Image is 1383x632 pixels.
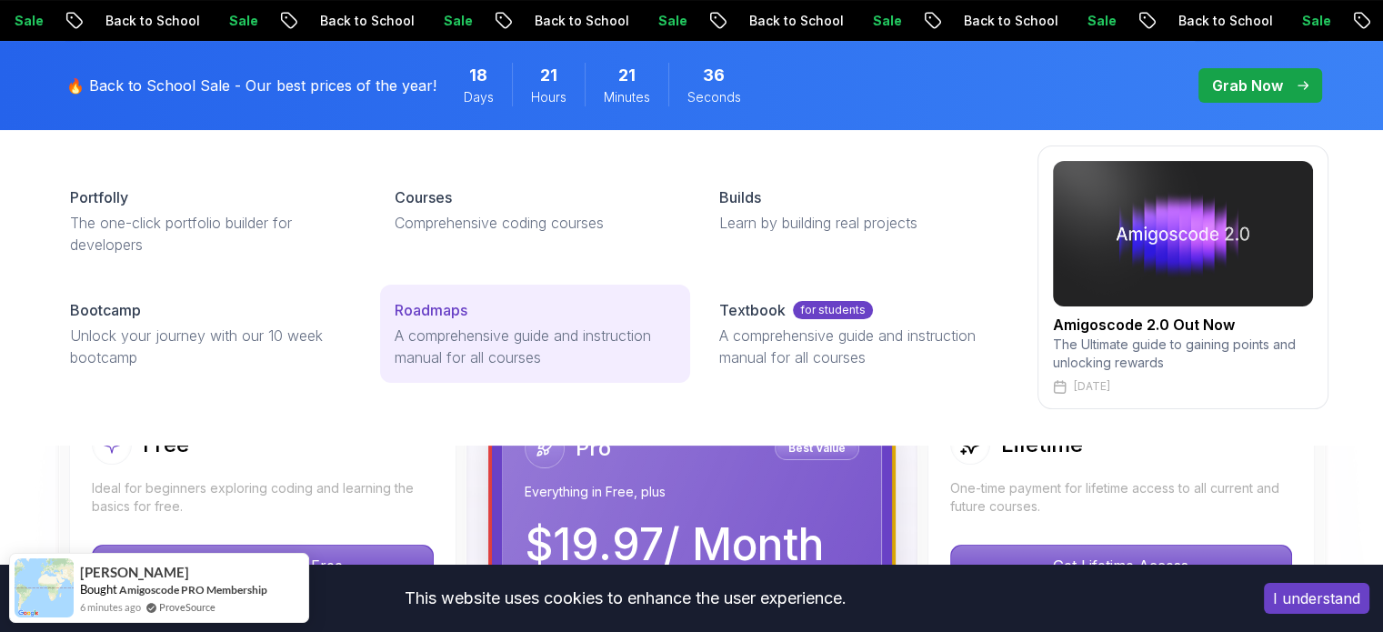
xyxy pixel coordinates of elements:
[1074,379,1110,394] p: [DATE]
[289,12,413,30] p: Back to School
[1057,12,1115,30] p: Sale
[705,172,1015,248] a: BuildsLearn by building real projects
[504,12,627,30] p: Back to School
[1212,75,1283,96] p: Grab Now
[618,63,636,88] span: 21 Minutes
[604,88,650,106] span: Minutes
[15,558,74,617] img: provesource social proof notification image
[525,523,824,567] p: $ 19.97 / Month
[703,63,725,88] span: 36 Seconds
[70,212,351,256] p: The one-click portfolio builder for developers
[464,88,494,106] span: Days
[92,479,434,516] p: Ideal for beginners exploring coding and learning the basics for free.
[950,545,1292,587] button: Get Lifetime Access
[1053,336,1313,372] p: The Ultimate guide to gaining points and unlocking rewards
[395,186,452,208] p: Courses
[55,285,366,383] a: BootcampUnlock your journey with our 10 week bootcamp
[70,186,128,208] p: Portfolly
[525,483,859,501] p: Everything in Free, plus
[719,325,1000,368] p: A comprehensive guide and instruction manual for all courses
[92,545,434,587] button: Start Learning for Free
[159,599,215,615] a: ProveSource
[951,546,1291,586] p: Get Lifetime Access
[933,12,1057,30] p: Back to School
[395,325,676,368] p: A comprehensive guide and instruction manual for all courses
[705,285,1015,383] a: Textbookfor studentsA comprehensive guide and instruction manual for all courses
[70,299,141,321] p: Bootcamp
[950,479,1292,516] p: One-time payment for lifetime access to all current and future courses.
[793,301,873,319] p: for students
[380,285,690,383] a: RoadmapsA comprehensive guide and instruction manual for all courses
[687,88,741,106] span: Seconds
[80,582,117,597] span: Bought
[395,299,467,321] p: Roadmaps
[718,12,842,30] p: Back to School
[1053,161,1313,306] img: amigoscode 2.0
[75,12,198,30] p: Back to School
[469,63,487,88] span: 18 Days
[1037,145,1328,409] a: amigoscode 2.0Amigoscode 2.0 Out NowThe Ultimate guide to gaining points and unlocking rewards[DATE]
[1147,12,1271,30] p: Back to School
[70,325,351,368] p: Unlock your journey with our 10 week bootcamp
[198,12,256,30] p: Sale
[950,557,1292,575] a: Get Lifetime Access
[80,565,189,580] span: [PERSON_NAME]
[540,63,557,88] span: 21 Hours
[719,299,786,321] p: Textbook
[576,434,611,463] h2: Pro
[777,439,857,457] p: Best Value
[66,75,436,96] p: 🔥 Back to School Sale - Our best prices of the year!
[413,12,471,30] p: Sale
[627,12,686,30] p: Sale
[55,172,366,270] a: PortfollyThe one-click portfolio builder for developers
[719,186,761,208] p: Builds
[1053,314,1313,336] h2: Amigoscode 2.0 Out Now
[842,12,900,30] p: Sale
[119,583,267,597] a: Amigoscode PRO Membership
[395,212,676,234] p: Comprehensive coding courses
[80,599,141,615] span: 6 minutes ago
[380,172,690,248] a: CoursesComprehensive coding courses
[1264,583,1369,614] button: Accept cookies
[1271,12,1329,30] p: Sale
[93,546,433,586] p: Start Learning for Free
[14,578,1237,618] div: This website uses cookies to enhance the user experience.
[531,88,566,106] span: Hours
[719,212,1000,234] p: Learn by building real projects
